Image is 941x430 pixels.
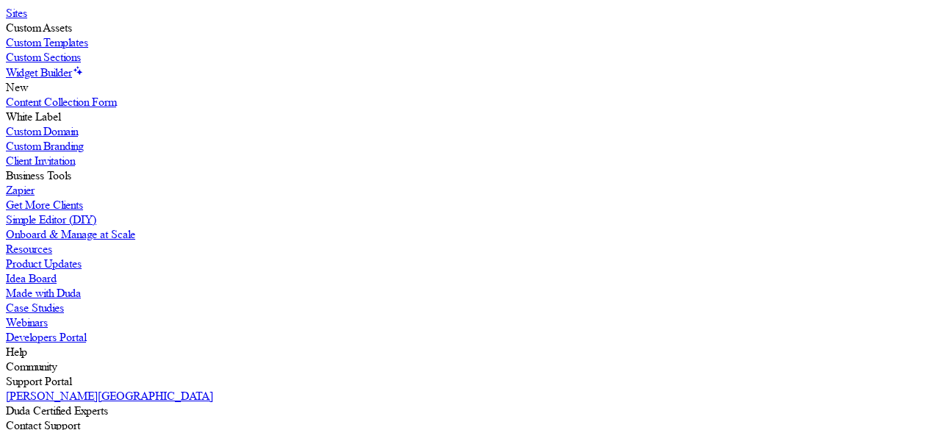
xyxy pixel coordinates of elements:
label: White Label [6,110,60,123]
label: Zapier [6,183,35,197]
label: Get More Clients [6,198,83,212]
label: Custom Templates [6,35,88,49]
label: [PERSON_NAME][GEOGRAPHIC_DATA] [6,389,213,403]
div: New [6,80,935,95]
label: Widget Builder [6,65,72,79]
label: Onboard & Manage at Scale [6,227,135,241]
label: Content Collection Form [6,95,116,109]
a: Resources [6,242,935,257]
label: Custom Sections [6,50,81,64]
label: Simple Editor (DIY) [6,212,96,226]
label: Sites [6,6,27,20]
label: Case Studies [6,301,64,315]
label: Developers Portal [6,330,86,344]
label: Help [6,345,27,359]
iframe: Duda-gen Chat Button Frame [865,354,941,430]
label: Product Updates [6,257,82,270]
label: Custom Domain [6,124,78,138]
label: Webinars [6,315,48,329]
label: Idea Board [6,271,57,285]
label: Made with Duda [6,286,81,300]
label: Resources [6,242,52,256]
label: Community [6,359,57,373]
label: Custom Assets [6,21,72,35]
label: Client Invitation [6,154,75,168]
label: Support Portal [6,374,71,388]
label: Duda Certified Experts [6,404,108,418]
label: Custom Branding [6,139,83,153]
label: Business Tools [6,168,71,182]
a: Widget Builder [6,65,84,79]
